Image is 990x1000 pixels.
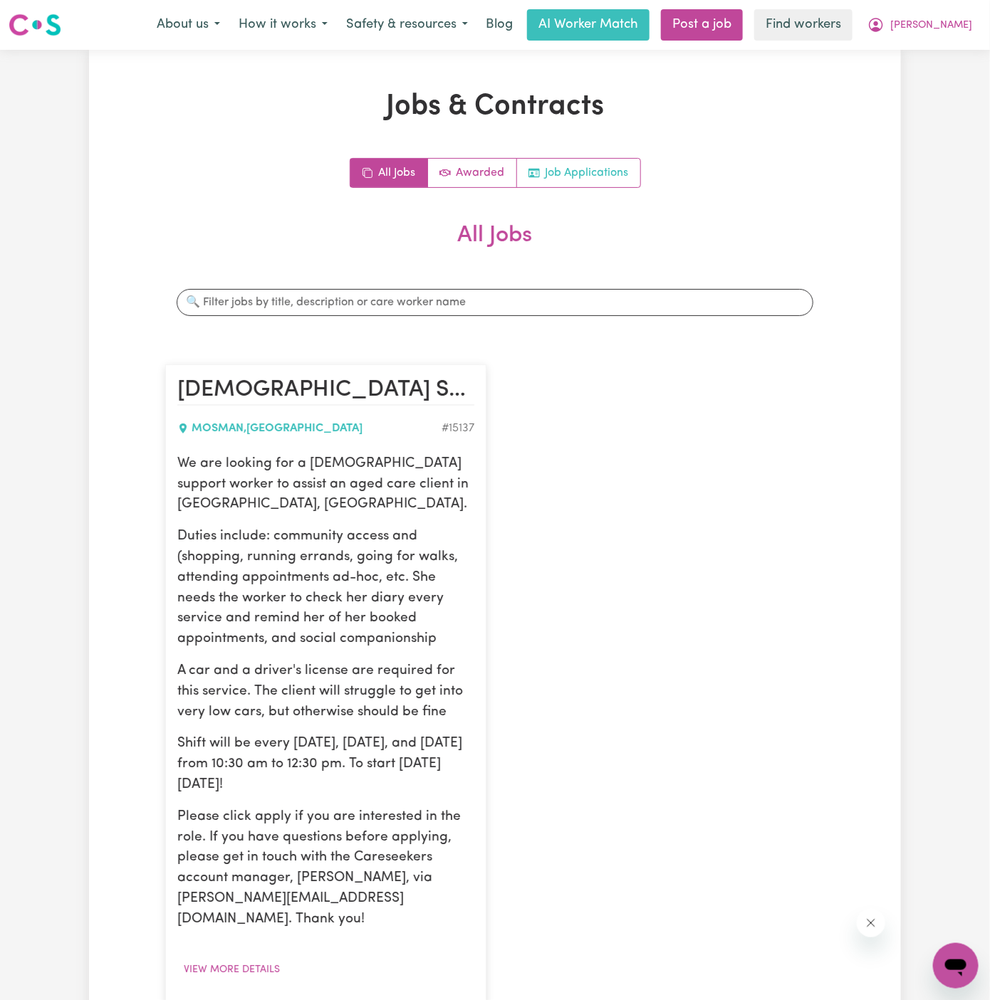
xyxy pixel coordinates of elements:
[477,9,521,41] a: Blog
[890,18,972,33] span: [PERSON_NAME]
[517,159,640,187] a: Job applications
[177,377,474,405] h2: Female Support Worker Needed In Mosman, NSW
[9,9,61,41] a: Careseekers logo
[165,222,825,272] h2: All Jobs
[177,289,813,316] input: 🔍 Filter jobs by title, description or care worker name
[177,807,474,930] p: Please click apply if you are interested in the role. If you have questions before applying, plea...
[177,959,286,981] button: View more details
[350,159,428,187] a: All jobs
[9,12,61,38] img: Careseekers logo
[428,159,517,187] a: Active jobs
[177,661,474,722] p: A car and a driver's license are required for this service. The client will struggle to get into ...
[177,454,474,515] p: We are looking for a [DEMOGRAPHIC_DATA] support worker to assist an aged care client in [GEOGRAPH...
[337,10,477,40] button: Safety & resources
[442,420,474,437] div: Job ID #15137
[754,9,853,41] a: Find workers
[177,734,474,795] p: Shift will be every [DATE], [DATE], and [DATE] from 10:30 am to 12:30 pm. To start [DATE][DATE]!
[177,527,474,650] p: Duties include: community access and (shopping, running errands, going for walks, attending appoi...
[933,943,979,989] iframe: Button to launch messaging window
[229,10,337,40] button: How it works
[858,10,981,40] button: My Account
[9,10,86,21] span: Need any help?
[661,9,743,41] a: Post a job
[177,420,442,437] div: MOSMAN , [GEOGRAPHIC_DATA]
[147,10,229,40] button: About us
[527,9,650,41] a: AI Worker Match
[165,90,825,124] h1: Jobs & Contracts
[857,909,885,937] iframe: Close message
